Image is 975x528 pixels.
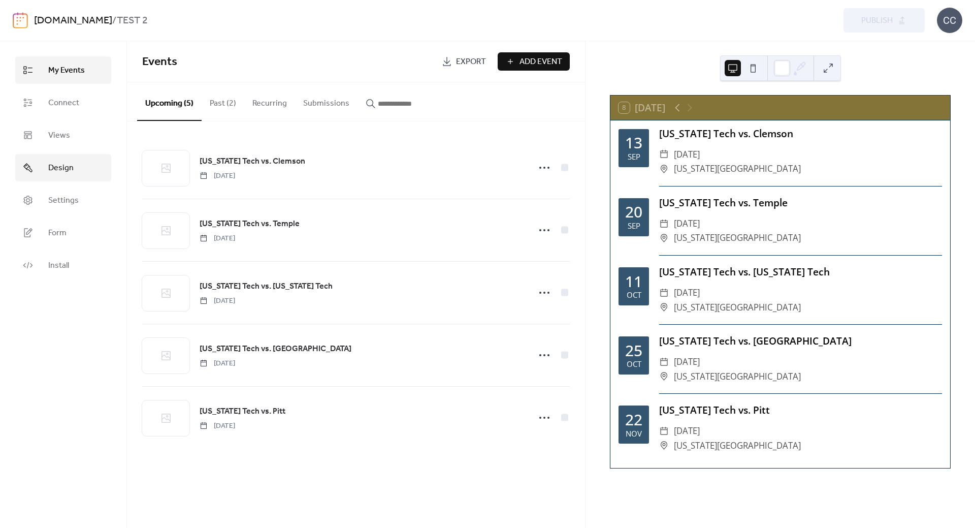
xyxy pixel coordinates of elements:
button: Recurring [244,82,295,120]
a: Install [15,252,111,279]
span: [US_STATE] Tech vs. [GEOGRAPHIC_DATA] [200,343,351,355]
span: Connect [48,97,79,109]
b: / [112,11,117,30]
div: Oct [627,291,641,299]
a: [US_STATE] Tech vs. [GEOGRAPHIC_DATA] [200,343,351,356]
span: [DATE] [674,355,700,369]
div: CC [937,8,962,33]
a: Form [15,219,111,246]
span: [DATE] [674,286,700,300]
span: Form [48,227,67,239]
span: [DATE] [200,421,235,431]
span: [US_STATE] Tech vs. Temple [200,218,300,230]
a: [US_STATE] Tech vs. [US_STATE] Tech [200,280,333,293]
span: [DATE] [674,424,700,439]
a: [US_STATE] Tech vs. Pitt [200,405,285,418]
img: logo [13,12,28,28]
span: [DATE] [674,147,700,162]
span: [US_STATE][GEOGRAPHIC_DATA] [674,231,801,245]
button: Add Event [498,52,570,71]
span: [DATE] [200,296,235,306]
span: [US_STATE][GEOGRAPHIC_DATA] [674,369,801,384]
span: My Events [48,65,85,77]
span: [DATE] [674,216,700,231]
a: My Events [15,56,111,84]
div: ​ [659,147,669,162]
div: 20 [625,204,642,220]
a: [US_STATE] Tech vs. Temple [200,218,300,231]
button: Past (2) [202,82,244,120]
span: [US_STATE][GEOGRAPHIC_DATA] [674,439,801,453]
div: ​ [659,369,669,384]
span: [US_STATE][GEOGRAPHIC_DATA] [674,300,801,315]
b: TEST 2 [117,11,148,30]
div: ​ [659,300,669,315]
div: [US_STATE] Tech vs. Clemson [659,127,942,141]
span: Events [142,51,177,73]
span: Design [48,162,74,174]
div: [US_STATE] Tech vs. [US_STATE] Tech [659,265,942,279]
span: Views [48,130,70,142]
a: [US_STATE] Tech vs. Clemson [200,155,305,168]
span: [US_STATE] Tech vs. Pitt [200,406,285,418]
span: Settings [48,195,79,207]
a: Export [434,52,494,71]
span: [DATE] [200,358,235,369]
div: ​ [659,162,669,176]
a: Connect [15,89,111,116]
div: ​ [659,286,669,300]
div: Sep [628,222,640,230]
div: [US_STATE] Tech vs. Pitt [659,403,942,418]
div: Nov [626,430,642,438]
a: Design [15,154,111,181]
a: [DOMAIN_NAME] [34,11,112,30]
div: [US_STATE] Tech vs. [GEOGRAPHIC_DATA] [659,334,942,349]
div: [US_STATE] Tech vs. Temple [659,196,942,210]
div: Sep [628,153,640,161]
div: ​ [659,231,669,245]
div: Oct [627,360,641,368]
button: Submissions [295,82,357,120]
div: 13 [625,135,642,150]
span: [US_STATE][GEOGRAPHIC_DATA] [674,162,801,176]
span: [DATE] [200,171,235,181]
div: ​ [659,424,669,439]
button: Upcoming (5) [137,82,202,121]
span: Add Event [519,56,562,68]
span: Export [456,56,486,68]
div: 25 [625,343,642,358]
span: [DATE] [200,233,235,244]
a: Settings [15,187,111,214]
span: Install [48,260,69,272]
a: Views [15,121,111,149]
div: ​ [659,216,669,231]
div: 22 [625,412,642,427]
div: 11 [625,274,642,289]
div: ​ [659,355,669,369]
div: ​ [659,439,669,453]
